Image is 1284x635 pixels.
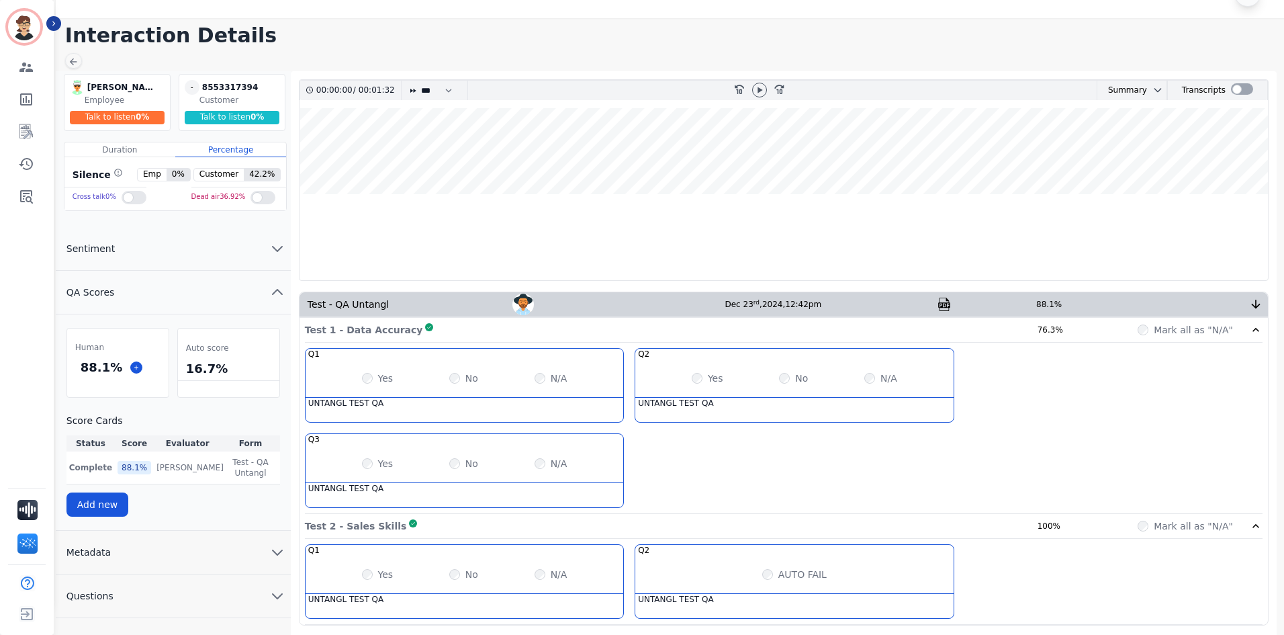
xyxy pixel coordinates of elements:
[356,81,393,100] div: 00:01:32
[708,372,723,385] label: Yes
[56,242,126,255] span: Sentiment
[56,271,291,314] button: QA Scores chevron up
[465,568,478,581] label: No
[224,457,277,478] span: Test - QA Untangl
[66,414,280,427] h3: Score Cards
[56,589,124,603] span: Questions
[778,568,827,581] label: AUTO FAIL
[194,169,244,181] span: Customer
[308,545,320,556] h3: Q1
[1097,81,1147,100] div: Summary
[316,81,398,100] div: /
[250,112,264,122] span: 0 %
[56,286,126,299] span: QA Scores
[725,299,859,310] div: Dec 23 , 2024 ,
[56,531,291,575] button: Metadata chevron down
[56,227,291,271] button: Sentiment chevron down
[635,398,953,422] div: UNTANGL TEST QA
[551,372,567,385] label: N/A
[64,142,175,157] div: Duration
[118,461,151,474] div: 88.1 %
[1154,519,1233,533] label: Mark all as "N/A"
[56,546,122,559] span: Metadata
[1154,323,1233,337] label: Mark all as "N/A"
[378,568,394,581] label: Yes
[1182,81,1226,100] div: Transcripts
[185,80,199,95] span: -
[785,300,821,309] span: 12:42pm
[306,398,623,422] div: UNTANGL TEST QA
[115,435,154,452] th: Score
[138,169,167,181] span: Emp
[1038,521,1071,532] div: 100%
[638,545,649,556] h3: Q2
[880,372,897,385] label: N/A
[1147,85,1163,95] button: chevron down
[183,357,274,380] div: 16.7%
[202,80,269,95] div: 8553317394
[136,112,149,122] span: 0 %
[795,372,808,385] label: No
[269,544,285,560] svg: chevron down
[378,457,394,470] label: Yes
[69,462,112,473] p: Complete
[316,81,353,100] div: 00:00:00
[73,187,116,207] div: Cross talk 0 %
[85,95,167,105] div: Employee
[638,349,649,359] h3: Q2
[221,435,280,452] th: Form
[269,241,285,257] svg: chevron down
[306,594,623,618] div: UNTANGL TEST QA
[56,575,291,618] button: Questions chevron down
[175,142,286,157] div: Percentage
[269,284,285,300] svg: chevron up
[305,323,423,337] p: Test 1 - Data Accuracy
[154,435,221,452] th: Evaluator
[306,483,623,507] div: UNTANGL TEST QA
[1036,299,1171,310] div: 88.1%
[65,24,1284,48] h1: Interaction Details
[87,80,154,95] div: [PERSON_NAME]
[308,349,320,359] h3: Q1
[300,292,434,316] div: Test - QA Untangl
[185,111,280,124] div: Talk to listen
[167,169,190,181] span: 0 %
[70,111,165,124] div: Talk to listen
[8,11,40,43] img: Bordered avatar
[378,372,394,385] label: Yes
[305,519,407,533] p: Test 2 - Sales Skills
[465,372,478,385] label: No
[70,168,123,181] div: Silence
[66,435,115,452] th: Status
[191,187,246,207] div: Dead air 36.92 %
[75,342,104,353] span: Human
[269,588,285,604] svg: chevron down
[512,294,534,315] img: Avatar
[1152,85,1163,95] svg: chevron down
[753,299,760,306] sup: rd
[156,462,224,473] p: [PERSON_NAME]
[244,169,280,181] span: 42.2 %
[308,434,320,445] h3: Q3
[1038,325,1071,335] div: 76.3%
[199,95,282,105] div: Customer
[183,339,274,357] div: Auto score
[937,298,951,311] img: qa-pdf.svg
[465,457,478,470] label: No
[635,594,953,618] div: UNTANGL TEST QA
[551,457,567,470] label: N/A
[66,493,129,517] button: Add new
[551,568,567,581] label: N/A
[78,355,125,379] div: 88.1 %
